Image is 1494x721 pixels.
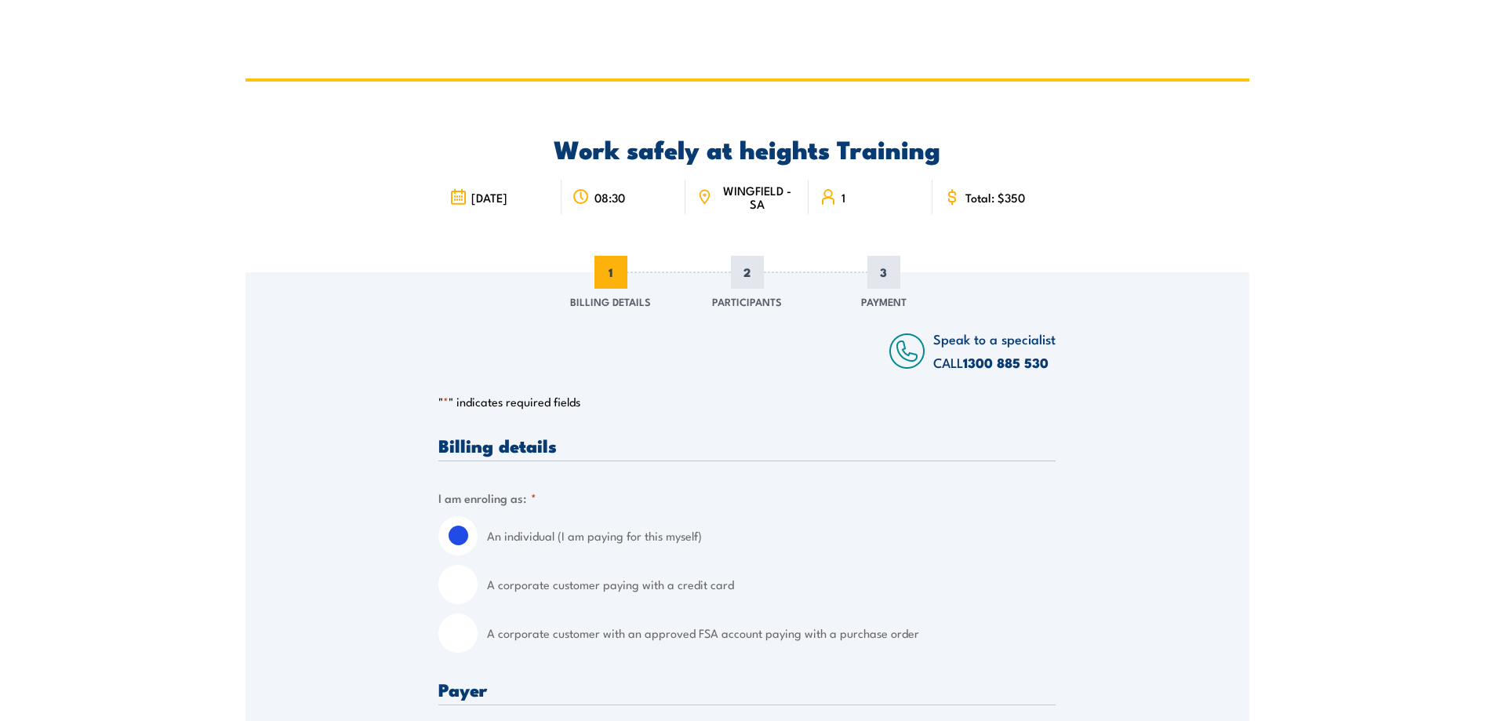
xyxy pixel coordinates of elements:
span: Speak to a specialist CALL [933,329,1056,372]
span: WINGFIELD - SA [717,184,798,210]
span: 2 [731,256,764,289]
span: Total: $350 [965,191,1025,204]
label: A corporate customer with an approved FSA account paying with a purchase order [487,614,1056,653]
span: 08:30 [594,191,625,204]
h3: Billing details [438,436,1056,454]
h2: Work safely at heights Training [438,137,1056,159]
span: Participants [712,293,782,309]
span: 3 [867,256,900,289]
span: Payment [861,293,907,309]
span: [DATE] [471,191,507,204]
span: 1 [594,256,627,289]
label: A corporate customer paying with a credit card [487,565,1056,604]
label: An individual (I am paying for this myself) [487,516,1056,555]
span: 1 [842,191,845,204]
span: Billing Details [570,293,651,309]
legend: I am enroling as: [438,489,536,507]
p: " " indicates required fields [438,394,1056,410]
h3: Payer [438,680,1056,698]
a: 1300 885 530 [963,352,1049,373]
